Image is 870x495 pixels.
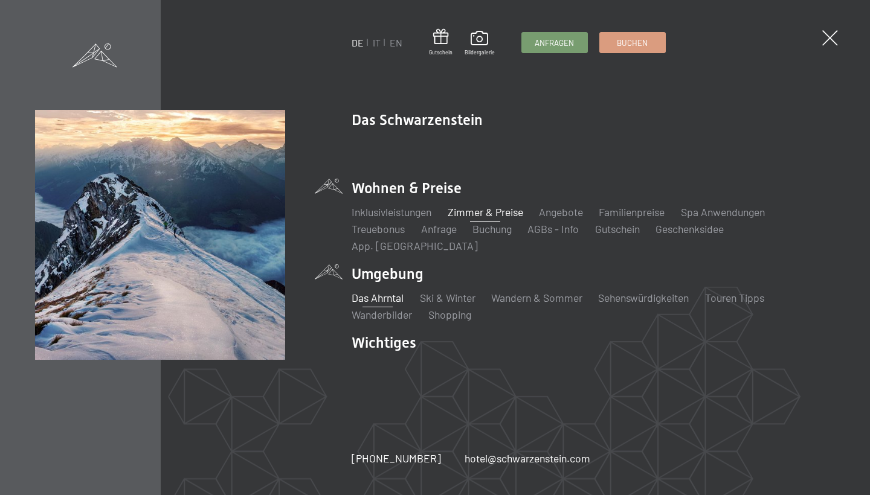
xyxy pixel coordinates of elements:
[352,205,431,219] a: Inklusivleistungen
[595,222,640,235] a: Gutschein
[390,37,402,48] a: EN
[599,205,665,219] a: Familienpreise
[617,37,648,48] span: Buchen
[428,308,471,321] a: Shopping
[472,222,512,235] a: Buchung
[598,291,689,304] a: Sehenswürdigkeiten
[352,222,405,235] a: Treuebonus
[429,29,453,56] a: Gutschein
[352,452,441,465] span: [PHONE_NUMBER]
[448,205,523,219] a: Zimmer & Preise
[421,222,457,235] a: Anfrage
[465,49,495,56] span: Bildergalerie
[539,205,583,219] a: Angebote
[420,291,475,304] a: Ski & Winter
[352,291,404,304] a: Das Ahrntal
[600,33,665,53] a: Buchen
[535,37,574,48] span: Anfragen
[429,49,453,56] span: Gutschein
[491,291,582,304] a: Wandern & Sommer
[465,31,495,56] a: Bildergalerie
[352,308,412,321] a: Wanderbilder
[352,451,441,466] a: [PHONE_NUMBER]
[527,222,579,235] a: AGBs - Info
[352,239,478,252] a: App. [GEOGRAPHIC_DATA]
[656,222,724,235] a: Geschenksidee
[681,205,765,219] a: Spa Anwendungen
[705,291,764,304] a: Touren Tipps
[373,37,381,48] a: IT
[522,33,587,53] a: Anfragen
[352,37,364,48] a: DE
[465,451,590,466] a: hotel@schwarzenstein.com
